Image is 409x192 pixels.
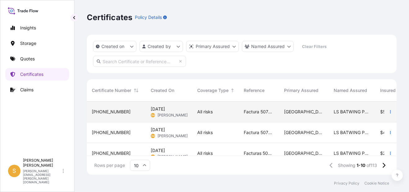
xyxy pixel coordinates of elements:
[338,162,355,168] span: Showing
[158,133,188,138] span: [PERSON_NAME]
[132,87,140,94] button: Sort
[158,154,188,159] span: [PERSON_NAME]
[151,133,155,139] span: SM
[151,87,174,94] span: Created On
[197,87,229,94] span: Coverage Type
[12,168,16,174] span: S
[151,106,165,112] span: [DATE]
[92,129,131,136] span: [PHONE_NUMBER]
[334,181,359,186] a: Privacy Policy
[5,53,69,65] a: Quotes
[20,87,33,93] p: Claims
[186,41,239,52] button: distributor Filter options
[284,129,324,136] span: [GEOGRAPHIC_DATA]
[380,151,383,155] span: $
[93,41,136,52] button: createdOn Filter options
[5,37,69,50] a: Storage
[87,12,132,22] p: Certificates
[367,162,377,168] span: of 113
[92,150,131,156] span: [PHONE_NUMBER]
[230,87,237,94] button: Sort
[5,84,69,96] a: Claims
[244,150,274,156] span: Facturas 5081110859, 5081110858, 5080983107 y [PERSON_NAME].
[380,110,383,114] span: $
[92,109,131,115] span: [PHONE_NUMBER]
[302,43,327,50] p: Clear Filters
[284,87,318,94] span: Primary Assured
[135,14,162,20] p: Policy Details
[364,181,389,186] a: Cookie Notice
[197,150,213,156] span: All risks
[196,43,230,50] p: Primary Assured
[357,162,365,168] span: 1-10
[20,71,43,77] p: Certificates
[383,130,386,135] span: 4
[151,147,165,154] span: [DATE]
[380,87,408,94] span: Insured Value
[151,112,155,118] span: SM
[244,87,265,94] span: Reference
[197,109,213,115] span: All risks
[334,109,370,115] span: LS BATWING PERU SRL
[284,109,324,115] span: [GEOGRAPHIC_DATA]
[242,41,294,52] button: cargoOwner Filter options
[158,113,188,118] span: [PERSON_NAME]
[5,68,69,81] a: Certificates
[197,129,213,136] span: All risks
[20,56,35,62] p: Quotes
[20,25,36,31] p: Insights
[244,129,274,136] span: Factura 5077854120.
[383,151,389,155] span: 23
[94,162,125,168] span: Rows per page
[23,158,61,168] p: [PERSON_NAME] [PERSON_NAME]
[244,109,274,115] span: Factura 5078329659.
[148,43,171,50] p: Created by
[101,43,125,50] p: Created on
[251,43,285,50] p: Named Assured
[334,150,370,156] span: LS BATWING PERU SRL
[334,129,370,136] span: LS BATWING PERU SRL
[5,22,69,34] a: Insights
[20,40,36,46] p: Storage
[334,87,367,94] span: Named Assured
[140,41,183,52] button: createdBy Filter options
[383,110,385,114] span: 5
[284,150,324,156] span: [GEOGRAPHIC_DATA]
[93,56,186,67] input: Search Certificate or Reference...
[151,127,165,133] span: [DATE]
[92,87,131,94] span: Certificate Number
[380,130,383,135] span: $
[297,41,331,51] button: Clear Filters
[23,169,61,184] p: [PERSON_NAME][EMAIL_ADDRESS][PERSON_NAME][DOMAIN_NAME]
